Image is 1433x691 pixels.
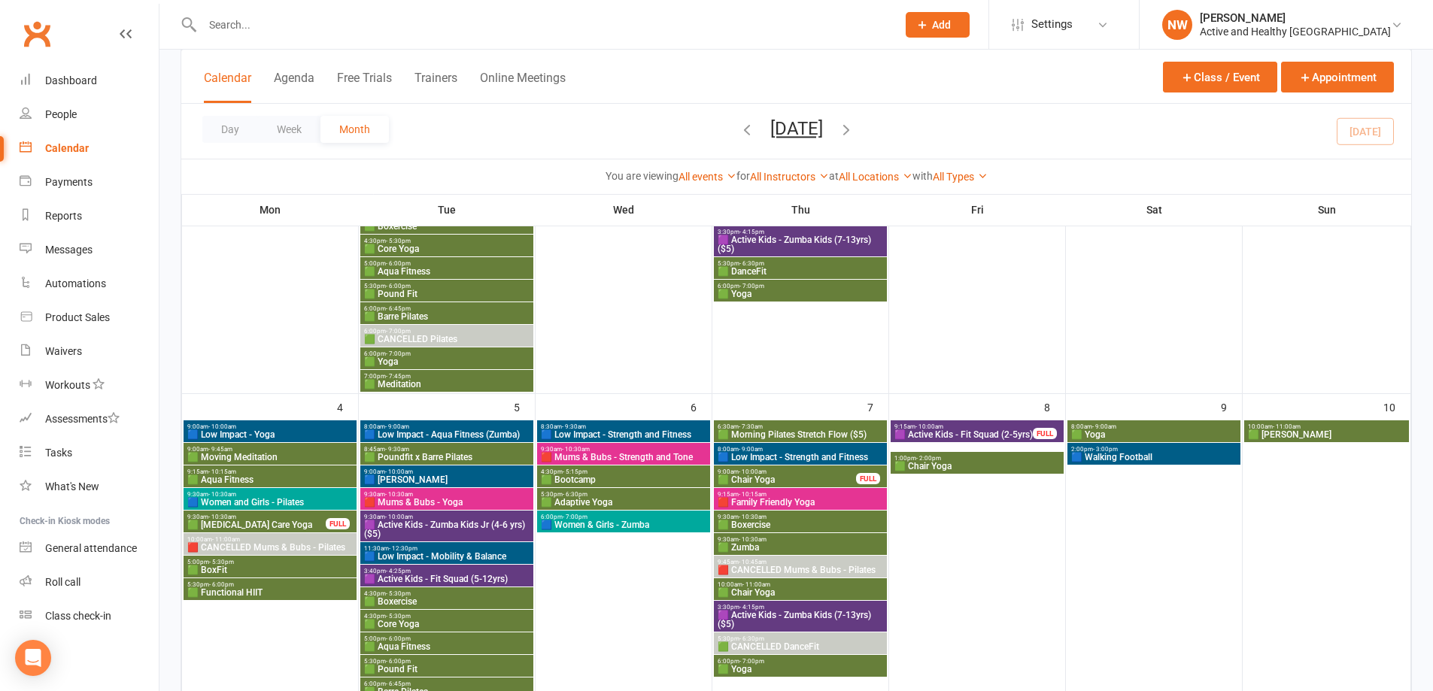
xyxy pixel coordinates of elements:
span: 🟪 Active Kids - Fit Squad (2-5yrs) [894,430,1034,439]
th: Thu [712,194,889,226]
span: - 6:00pm [386,635,411,642]
span: 🟩 Morning Pilates Stretch Flow ($5) [717,430,884,439]
div: 7 [867,394,888,419]
div: NW [1162,10,1192,40]
a: All Locations [839,171,912,183]
button: Appointment [1281,62,1394,92]
span: 11:30am [363,545,530,552]
button: [DATE] [770,118,823,139]
span: 🟩 Zumba [717,543,884,552]
span: - 9:30am [562,423,586,430]
span: - 4:15pm [739,229,764,235]
span: - 12:30pm [389,545,417,552]
span: - 7:00pm [386,328,411,335]
button: Month [320,116,389,143]
span: 🟩 Aqua Fitness [363,642,530,651]
span: - 9:00am [739,446,763,453]
span: 🟥 Mums & Bubs - Yoga [363,498,530,507]
span: 9:45am [717,559,884,565]
div: 4 [337,394,358,419]
span: 🟩 DanceFit [717,267,884,276]
span: - 10:00am [915,423,943,430]
span: - 5:30pm [386,613,411,620]
button: Trainers [414,71,457,103]
span: 6:00pm [717,658,884,665]
th: Wed [536,194,712,226]
span: - 10:30am [739,514,767,520]
span: - 9:45am [208,446,232,453]
span: 🟪 Active Kids - Zumba Kids Jr (4-6 yrs) ($5) [363,520,530,538]
a: Waivers [20,335,159,368]
span: 8:30am [540,423,707,430]
span: 🟩 Boxercise [363,597,530,606]
span: 9:30am [717,514,884,520]
span: - 6:00pm [386,658,411,665]
a: Dashboard [20,64,159,98]
span: 🟦 [PERSON_NAME] [363,475,530,484]
span: 🟦 Low Impact - Strength and Fitness [717,453,884,462]
div: FULL [326,518,350,529]
span: - 5:30pm [386,590,411,597]
span: - 6:30pm [739,260,764,267]
button: Calendar [204,71,251,103]
span: - 7:00pm [739,658,764,665]
span: - 10:30am [385,491,413,498]
span: 9:30am [717,536,884,543]
span: 🟩 Bootcamp [540,475,707,484]
div: People [45,108,77,120]
span: 3:30pm [717,604,884,611]
span: 🟦 Walking Football [1070,453,1237,462]
span: 9:00am [187,423,354,430]
div: Waivers [45,345,82,357]
span: - 10:45am [739,559,767,565]
button: Add [906,12,970,38]
span: - 6:45pm [386,305,411,312]
span: 4:30pm [363,238,530,244]
span: 6:30am [717,423,884,430]
span: 4:30pm [540,468,707,475]
span: 7:00pm [363,373,530,380]
div: What's New [45,480,99,492]
span: 8:00am [1070,423,1237,430]
button: Online Meetings [480,71,566,103]
span: - 9:00am [385,423,409,430]
a: All Types [933,171,988,183]
span: 🟦 Low Impact - Aqua Fitness (Zumba) [363,430,530,439]
span: 🟩 Boxercise [717,520,884,529]
th: Fri [889,194,1066,226]
button: Day [202,116,258,143]
span: 9:30am [187,491,354,498]
span: - 7:00pm [563,514,587,520]
span: - 10:30am [562,446,590,453]
span: 🟪 Active Kids - Fit Squad (5-12yrs) [363,574,530,583]
span: 8:00am [363,423,530,430]
div: Reports [45,210,82,222]
span: - 7:00pm [739,283,764,289]
span: 9:15am [894,423,1034,430]
span: 6:00pm [363,680,530,687]
span: - 7:30am [739,423,763,430]
span: - 10:00am [385,514,413,520]
strong: for [736,170,750,182]
span: 9:15am [187,468,354,475]
span: 4:30pm [363,613,530,620]
span: - 10:00am [739,468,767,475]
span: 🟩 Poundfit x Barre Pilates [363,453,530,462]
th: Mon [182,194,359,226]
span: - 9:30am [385,446,409,453]
span: 🟥 CANCELLED Mums & Bubs - Pilates [717,565,884,574]
a: Payments [20,165,159,199]
div: Payments [45,176,93,188]
span: 8:00am [717,446,884,453]
span: - 5:15pm [563,468,587,475]
span: - 6:00pm [386,283,411,289]
th: Sat [1066,194,1243,226]
span: - 6:45pm [386,680,411,687]
span: 9:00am [717,468,857,475]
button: Class / Event [1163,62,1277,92]
span: 🟩 Chair Yoga [717,475,857,484]
span: 10:00am [717,581,884,588]
span: 8:45am [363,446,530,453]
span: 🟩 Core Yoga [363,244,530,253]
span: 🟩 Yoga [717,665,884,674]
